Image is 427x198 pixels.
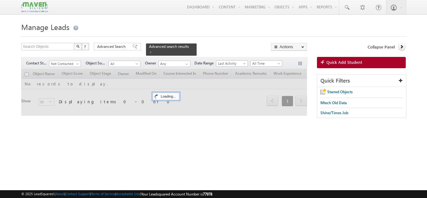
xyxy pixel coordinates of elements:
[327,89,353,94] span: Starred Objects
[368,44,395,50] span: Collapse Panel
[141,192,212,196] span: Your Leadsquared Account Number is
[109,61,138,67] span: All
[21,22,69,32] span: Manage Leads
[216,60,248,67] a: Last Activity
[203,192,212,196] span: 77978
[317,57,406,68] a: Quick Add Student
[21,2,48,13] img: Custom Logo
[65,192,90,196] a: Contact Support
[158,61,190,67] input: Type to Search
[49,61,79,67] span: Not Contacted
[149,44,189,49] span: Advanced search results
[26,60,49,66] span: Contact Stage
[251,61,280,66] span: All Time
[145,60,158,66] span: Owner
[116,192,140,196] a: Acceptable Use
[194,60,216,66] span: Date Range
[82,43,89,50] button: ?
[182,61,190,67] a: Show All Items
[91,192,115,196] a: Terms of Service
[317,75,406,87] div: Quick Filters
[21,191,212,197] span: © 2025 LeadSquared | | | | |
[326,59,362,65] span: Quick Add Student
[49,61,81,67] a: Not Contacted
[76,45,79,48] img: Search
[320,110,348,115] span: Shine/Times Job
[216,61,246,66] span: Last Activity
[84,44,87,49] span: ?
[271,43,307,51] button: Actions
[55,192,64,196] a: About
[250,60,282,67] a: All Time
[108,61,140,67] a: All
[320,100,347,105] span: Mtech Old Data
[86,60,108,66] span: Object Source
[153,93,179,100] div: Loading...
[97,44,128,49] span: Advanced Search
